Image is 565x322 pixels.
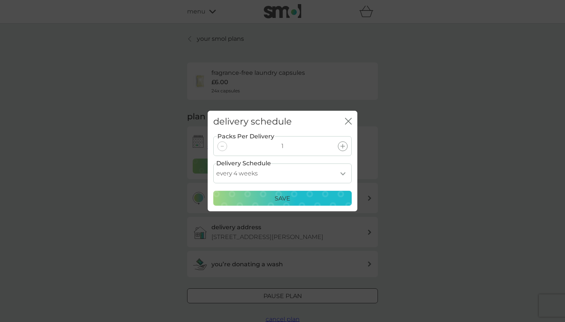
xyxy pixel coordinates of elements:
[275,194,290,203] p: Save
[213,116,292,127] h2: delivery schedule
[217,132,275,141] label: Packs Per Delivery
[213,191,352,206] button: Save
[345,118,352,126] button: close
[281,141,284,151] p: 1
[216,159,271,168] label: Delivery Schedule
